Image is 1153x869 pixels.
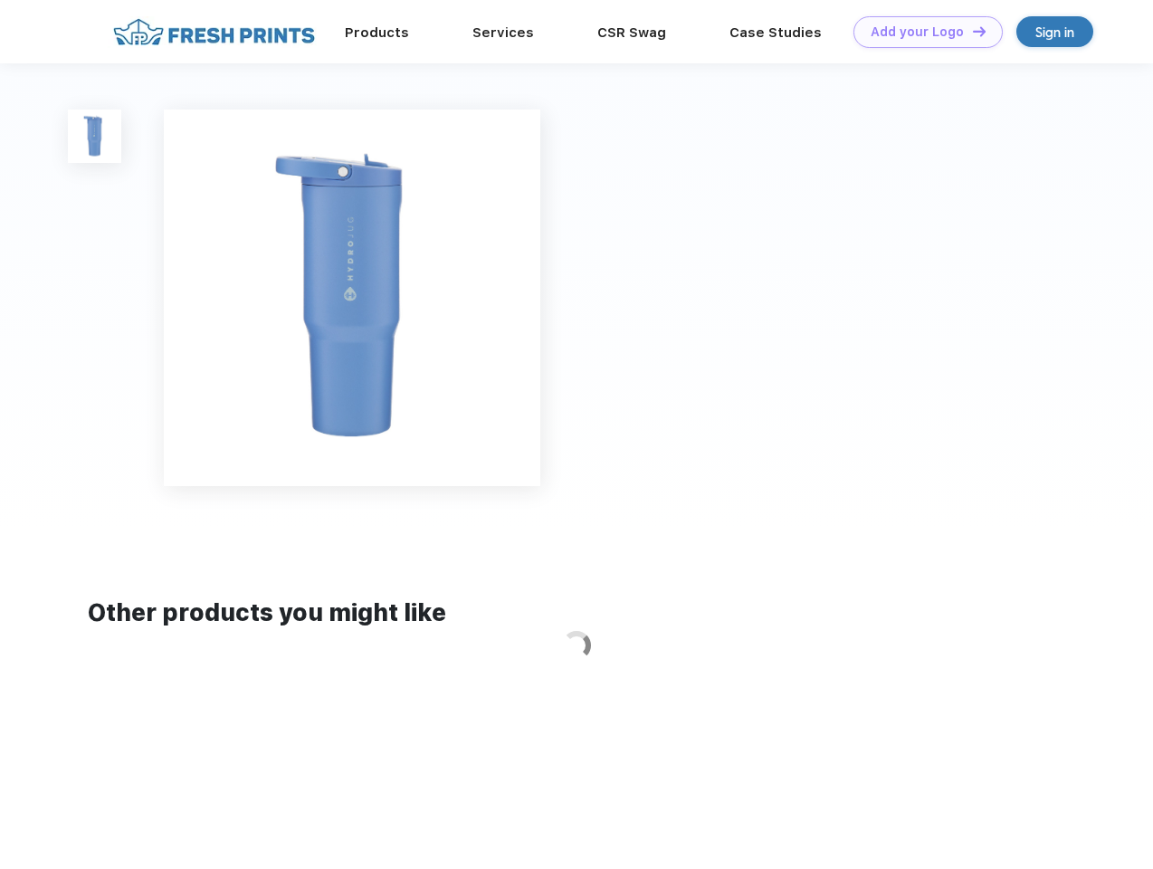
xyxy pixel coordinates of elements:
div: Add your Logo [871,24,964,40]
img: fo%20logo%202.webp [108,16,320,48]
img: func=resize&h=640 [164,110,540,486]
img: DT [973,26,986,36]
div: Other products you might like [88,596,1064,631]
a: Sign in [1016,16,1093,47]
div: Sign in [1035,22,1074,43]
a: Products [345,24,409,41]
img: func=resize&h=100 [68,110,121,163]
